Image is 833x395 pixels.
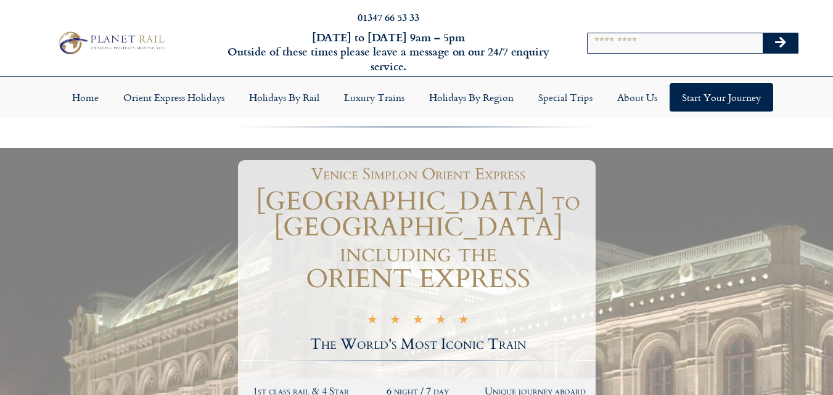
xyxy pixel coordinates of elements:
[367,314,378,328] i: ★
[225,30,552,73] h6: [DATE] to [DATE] 9am – 5pm Outside of these times please leave a message on our 24/7 enquiry serv...
[367,312,469,328] div: 5/5
[241,337,596,352] h2: The World's Most Iconic Train
[605,83,670,112] a: About Us
[54,29,168,57] img: Planet Rail Train Holidays Logo
[111,83,237,112] a: Orient Express Holidays
[247,166,589,182] h1: Venice Simplon Orient Express
[670,83,773,112] a: Start your Journey
[412,314,424,328] i: ★
[763,33,798,53] button: Search
[237,83,332,112] a: Holidays by Rail
[435,314,446,328] i: ★
[241,189,596,292] h1: [GEOGRAPHIC_DATA] to [GEOGRAPHIC_DATA] including the ORIENT EXPRESS
[6,83,827,112] nav: Menu
[358,10,419,24] a: 01347 66 53 33
[332,83,417,112] a: Luxury Trains
[417,83,526,112] a: Holidays by Region
[458,314,469,328] i: ★
[526,83,605,112] a: Special Trips
[390,314,401,328] i: ★
[60,83,111,112] a: Home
